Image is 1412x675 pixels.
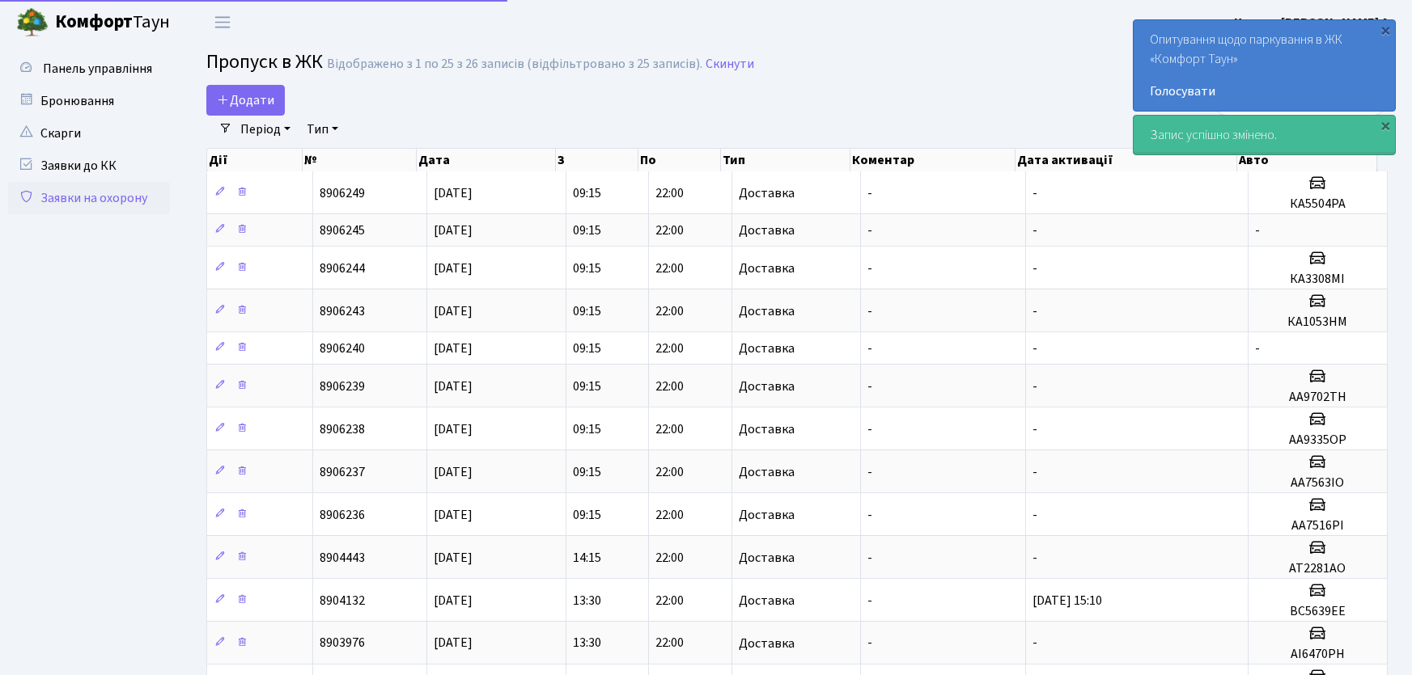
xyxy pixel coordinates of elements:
[207,149,303,171] th: Дії
[573,302,601,320] span: 09:15
[739,305,795,318] span: Доставка
[1234,14,1393,32] b: Цитрус [PERSON_NAME] А.
[8,85,170,117] a: Бронювання
[655,635,684,652] span: 22:00
[655,378,684,395] span: 22:00
[573,221,601,239] span: 09:15
[417,149,556,171] th: Дата
[739,224,795,237] span: Доставка
[1032,340,1037,357] span: -
[434,635,473,652] span: [DATE]
[739,466,795,479] span: Доставка
[434,340,473,357] span: [DATE]
[8,117,170,150] a: Скарги
[1237,149,1376,171] th: Авто
[320,378,365,395] span: 8906239
[655,549,684,567] span: 22:00
[739,342,795,355] span: Доставка
[55,9,170,36] span: Таун
[655,340,684,357] span: 22:00
[867,506,872,524] span: -
[303,149,417,171] th: №
[638,149,721,171] th: По
[206,85,285,116] a: Додати
[739,508,795,521] span: Доставка
[867,378,872,395] span: -
[573,549,601,567] span: 14:15
[867,221,872,239] span: -
[573,184,601,202] span: 09:15
[300,116,345,143] a: Тип
[739,637,795,650] span: Доставка
[1032,549,1037,567] span: -
[217,91,274,109] span: Додати
[573,340,601,357] span: 09:15
[327,57,702,72] div: Відображено з 1 по 25 з 26 записів (відфільтровано з 25 записів).
[434,549,473,567] span: [DATE]
[721,149,850,171] th: Тип
[655,184,684,202] span: 22:00
[320,221,365,239] span: 8906245
[43,60,152,78] span: Панель управління
[1255,390,1380,405] h5: АА9702ТН
[1032,506,1037,524] span: -
[867,184,872,202] span: -
[206,48,323,76] span: Пропуск в ЖК
[1032,378,1037,395] span: -
[320,420,365,438] span: 8906238
[739,551,795,564] span: Доставка
[573,259,601,277] span: 09:15
[655,259,684,277] span: 22:00
[434,302,473,320] span: [DATE]
[8,182,170,214] a: Заявки на охорону
[867,592,872,610] span: -
[1032,259,1037,277] span: -
[1032,221,1037,239] span: -
[1377,22,1393,38] div: ×
[434,420,473,438] span: [DATE]
[1255,475,1380,491] h5: АА7563ІО
[320,340,365,357] span: 8906240
[867,302,872,320] span: -
[1255,340,1260,357] span: -
[706,57,754,72] a: Скинути
[320,463,365,481] span: 8906237
[320,259,365,277] span: 8906244
[1032,592,1102,610] span: [DATE] 15:10
[1032,184,1037,202] span: -
[1255,561,1380,576] h5: АТ2281АО
[8,150,170,182] a: Заявки до КК
[55,9,133,35] b: Комфорт
[1134,20,1395,111] div: Опитування щодо паркування в ЖК «Комфорт Таун»
[16,6,49,39] img: logo.png
[202,9,243,36] button: Переключити навігацію
[573,506,601,524] span: 09:15
[434,221,473,239] span: [DATE]
[1255,314,1380,330] h5: КА1053НМ
[655,302,684,320] span: 22:00
[1255,272,1380,287] h5: КА3308МІ
[867,635,872,652] span: -
[655,592,684,610] span: 22:00
[320,635,365,652] span: 8903976
[1032,302,1037,320] span: -
[434,506,473,524] span: [DATE]
[8,53,170,85] a: Панель управління
[434,463,473,481] span: [DATE]
[1234,13,1393,32] a: Цитрус [PERSON_NAME] А.
[655,506,684,524] span: 22:00
[1032,463,1037,481] span: -
[320,184,365,202] span: 8906249
[850,149,1016,171] th: Коментар
[1255,604,1380,619] h5: ВС5639ЕЕ
[739,187,795,200] span: Доставка
[573,378,601,395] span: 09:15
[867,549,872,567] span: -
[1150,82,1379,101] a: Голосувати
[867,420,872,438] span: -
[739,262,795,275] span: Доставка
[1255,221,1260,239] span: -
[573,592,601,610] span: 13:30
[434,184,473,202] span: [DATE]
[1032,635,1037,652] span: -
